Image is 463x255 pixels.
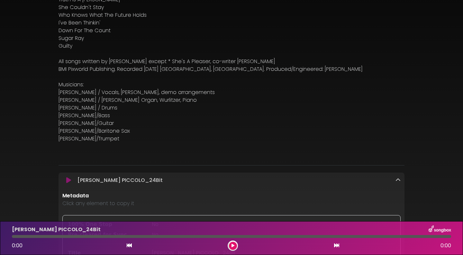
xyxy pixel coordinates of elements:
p: Who Knows What The Future Holds [59,11,404,19]
p: [PERSON_NAME] / [PERSON_NAME] Organ, Wurlitzer, Piano [59,96,404,104]
img: songbox-logo-white.png [429,225,451,234]
p: [PERSON_NAME]/Bass [59,112,404,119]
p: [PERSON_NAME]/Guitar [59,119,404,127]
p: All songs written by [PERSON_NAME] except * She's A Pleaser, co-writer [PERSON_NAME] [59,58,404,65]
p: [PERSON_NAME] / Drums [59,104,404,112]
p: Musicians: [59,81,404,89]
p: [PERSON_NAME] PICCOLO_24Bit [12,226,101,233]
div: 100% One Stop [64,221,148,228]
p: [PERSON_NAME]/Baritone Sax [59,127,404,135]
p: I've Been Thinkin' [59,19,404,27]
span: No [152,221,159,228]
p: Metadata [62,192,401,200]
p: Click any element to copy it [62,200,401,207]
p: BMI Pixworld Publishing. Recorded [DATE] [GEOGRAPHIC_DATA], [GEOGRAPHIC_DATA]. Produced/Engineere... [59,65,404,73]
span: 0:00 [12,242,23,249]
p: Sugar Ray [59,34,404,42]
p: [PERSON_NAME] / Vocals, [PERSON_NAME], demo arrangements [59,89,404,96]
p: Down For The Count [59,27,404,34]
p: She Couldn't Stay [59,4,404,11]
p: Guilty [59,42,404,50]
span: 0:00 [440,242,451,250]
p: [PERSON_NAME]/Trumpet [59,135,404,143]
p: [PERSON_NAME] PICCOLO_24Bit [77,176,163,184]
